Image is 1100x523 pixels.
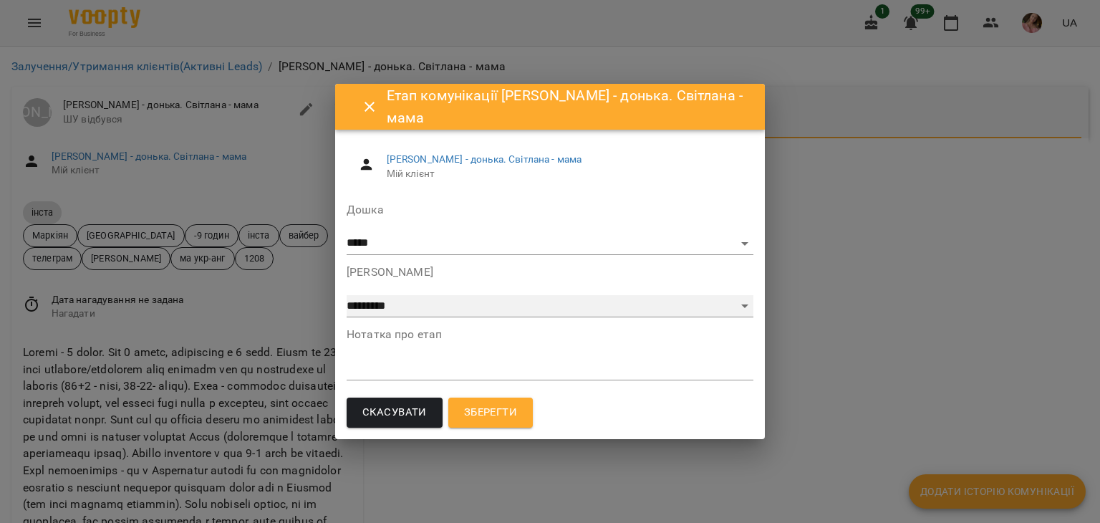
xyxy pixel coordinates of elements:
a: [PERSON_NAME] - донька. Світлана - мама [387,153,582,165]
button: Close [352,90,387,124]
button: Скасувати [347,398,443,428]
span: Зберегти [464,403,517,422]
label: [PERSON_NAME] [347,267,753,278]
span: Мій клієнт [387,167,742,181]
label: Нотатка про етап [347,329,753,340]
h6: Етап комунікації [PERSON_NAME] - донька. Світлана - мама [387,85,748,130]
span: Скасувати [362,403,427,422]
label: Дошка [347,204,753,216]
button: Зберегти [448,398,533,428]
